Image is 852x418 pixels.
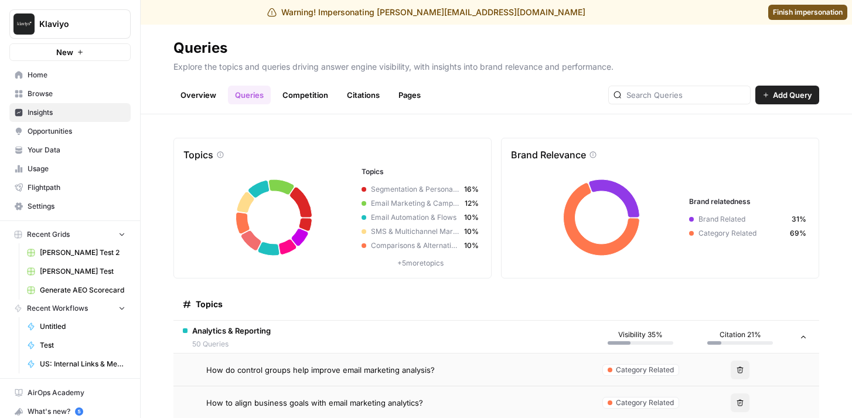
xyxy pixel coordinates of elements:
a: 5 [75,407,83,416]
span: How do control groups help improve email marketing analysis? [206,364,435,376]
span: Browse [28,89,125,99]
a: Untitled [22,317,131,336]
span: [PERSON_NAME] Test 2 [40,247,125,258]
span: Segmentation & Personalization [371,184,459,195]
span: AirOps Academy [28,388,125,398]
a: [PERSON_NAME] Test [22,262,131,281]
span: Generate AEO Scorecard [40,285,125,295]
a: Overview [173,86,223,104]
h3: Topics [362,166,479,177]
button: Recent Workflows [9,300,131,317]
img: Klaviyo Logo [13,13,35,35]
span: Usage [28,164,125,174]
button: Recent Grids [9,226,131,243]
a: Usage [9,159,131,178]
text: 5 [77,409,80,414]
span: Klaviyo [39,18,110,30]
span: Category Related [616,365,674,375]
span: 50 Queries [192,339,271,349]
span: New [56,46,73,58]
a: Home [9,66,131,84]
span: Citation 21% [720,329,761,340]
span: Topics [196,298,223,310]
input: Search Queries [626,89,745,101]
span: Comparisons & Alternatives [371,240,459,251]
a: Generate AEO Scorecard [22,281,131,300]
span: Visibility 35% [618,329,663,340]
span: Analytics & Reporting [192,325,271,337]
a: Insights [9,103,131,122]
span: Insights [28,107,125,118]
span: 10% [464,212,479,223]
a: Opportunities [9,122,131,141]
span: 10% [464,240,479,251]
a: Competition [275,86,335,104]
a: Citations [340,86,387,104]
span: 31% [792,214,806,225]
div: Queries [173,39,227,57]
h3: Brand relatedness [689,196,806,207]
span: 12% [465,198,479,209]
a: Flightpath [9,178,131,197]
span: Email Marketing & Campaigns [371,198,460,209]
button: Add Query [755,86,819,104]
span: Home [28,70,125,80]
button: Workspace: Klaviyo [9,9,131,39]
span: Settings [28,201,125,212]
a: Finish impersonation [768,5,847,20]
span: Recent Grids [27,229,70,240]
span: How to align business goals with email marketing analytics? [206,397,423,409]
a: AirOps Academy [9,383,131,402]
a: Your Data [9,141,131,159]
p: Brand Relevance [511,148,586,162]
span: Category Related [698,228,785,239]
span: Your Data [28,145,125,155]
span: Test [40,340,125,351]
a: Test [22,336,131,355]
span: US: Internal Links & Metadata [40,359,125,369]
span: Category Related [616,397,674,408]
span: Untitled [40,321,125,332]
p: Explore the topics and queries driving answer engine visibility, with insights into brand relevan... [173,57,819,73]
a: [PERSON_NAME] Test 2 [22,243,131,262]
p: Topics [183,148,213,162]
span: [PERSON_NAME] Test [40,266,125,277]
a: US: Internal Links & Metadata [22,355,131,373]
p: + 5 more topics [362,258,479,269]
span: Finish impersonation [773,7,843,18]
span: Opportunities [28,126,125,137]
span: Flightpath [28,182,125,193]
a: Pages [391,86,428,104]
a: Browse [9,84,131,103]
span: Email Automation & Flows [371,212,459,223]
div: Warning! Impersonating [PERSON_NAME][EMAIL_ADDRESS][DOMAIN_NAME] [267,6,585,18]
span: Recent Workflows [27,303,88,314]
span: 16% [464,184,479,195]
button: New [9,43,131,61]
a: Settings [9,197,131,216]
span: Add Query [773,89,812,101]
span: 10% [464,226,479,237]
span: SMS & Multichannel Marketing [371,226,459,237]
span: Brand Related [698,214,787,225]
a: Queries [228,86,271,104]
span: 69% [790,228,806,239]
